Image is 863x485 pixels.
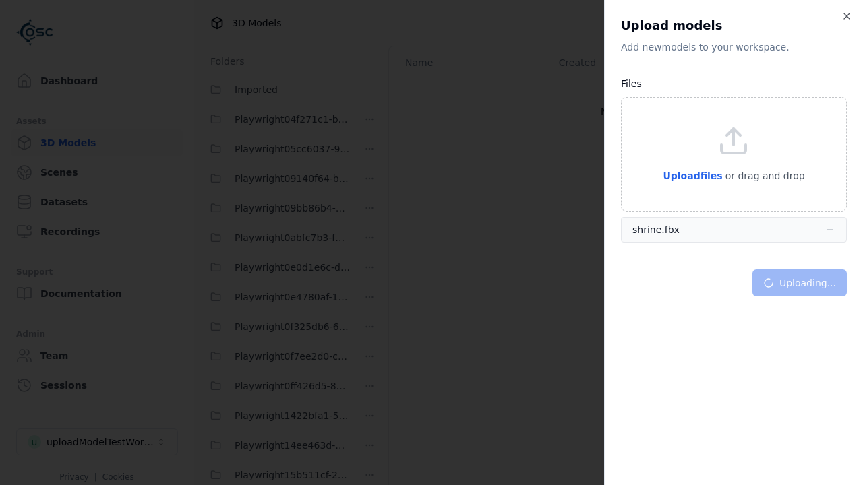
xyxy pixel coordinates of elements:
p: or drag and drop [723,168,805,184]
label: Files [621,78,642,89]
div: shrine.fbx [632,223,680,236]
p: Add new model s to your workspace. [621,40,847,54]
span: Upload files [663,170,722,181]
h2: Upload models [621,16,847,35]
